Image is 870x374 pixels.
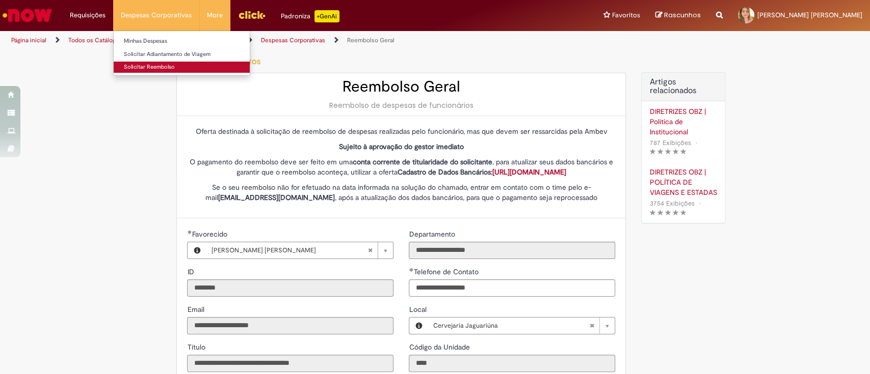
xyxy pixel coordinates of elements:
[649,167,717,197] a: DIRETRIZES OBZ | POLÍTICA DE VIAGENS E ESTADAS
[187,230,192,234] span: Obrigatório Preenchido
[70,10,106,20] span: Requisições
[11,36,46,44] a: Página inicial
[238,7,266,22] img: click_logo_yellow_360x200.png
[409,355,615,372] input: Código da Unidade
[187,342,207,352] label: Somente leitura - Título
[187,100,615,110] div: Reembolso de despesas de funcionários
[187,305,206,314] span: Somente leitura - Email
[206,242,393,258] a: [PERSON_NAME] [PERSON_NAME]Limpar campo Favorecido
[187,157,615,177] p: O pagamento do reembolso deve ser feito em uma , para atualizar seus dados bancários e garantir q...
[211,242,367,258] span: [PERSON_NAME] [PERSON_NAME]
[339,142,464,151] strong: Sujeito à aprovação do gestor imediato
[187,342,207,352] span: Somente leitura - Título
[428,318,615,334] a: Cervejaria JaguariúnaLimpar campo Local
[314,10,339,22] p: +GenAi
[187,126,615,136] p: Oferta destinada à solicitação de reembolso de despesas realizadas pelo funcionário, mas que deve...
[261,36,325,44] a: Despesas Corporativas
[584,318,599,334] abbr: Limpar campo Local
[409,229,457,239] span: Somente leitura - Departamento
[114,49,250,60] a: Solicitar Adiantamento de Viagem
[409,305,428,314] span: Local
[121,10,192,20] span: Despesas Corporativas
[187,182,615,203] p: Se o seu reembolso não for efetuado na data informada na solução do chamado, entrar em contato co...
[207,10,223,20] span: More
[649,78,717,96] h3: Artigos relacionados
[409,242,615,259] input: Departamento
[409,342,471,352] label: Somente leitura - Código da Unidade
[664,10,701,20] span: Rascunhos
[114,36,250,47] a: Minhas Despesas
[281,10,339,22] div: Padroniza
[649,106,717,137] a: DIRETRIZES OBZ | Política de Institucional
[409,342,471,352] span: Somente leitura - Código da Unidade
[409,229,457,239] label: Somente leitura - Departamento
[68,36,122,44] a: Todos os Catálogos
[492,167,566,177] a: [URL][DOMAIN_NAME]
[187,78,615,95] h2: Reembolso Geral
[655,11,701,20] a: Rascunhos
[362,242,378,258] abbr: Limpar campo Favorecido
[649,199,694,208] span: 3754 Exibições
[113,31,250,76] ul: Despesas Corporativas
[409,268,413,272] span: Obrigatório Preenchido
[192,229,229,239] span: Necessários - Favorecido
[1,5,54,25] img: ServiceNow
[757,11,862,19] span: [PERSON_NAME] [PERSON_NAME]
[187,304,206,314] label: Somente leitura - Email
[187,317,393,334] input: Email
[187,267,196,277] label: Somente leitura - ID
[188,242,206,258] button: Favorecido, Visualizar este registro Fernanda Amancio de Freitas
[433,318,589,334] span: Cervejaria Jaguariúna
[347,36,394,44] a: Reembolso Geral
[187,355,393,372] input: Título
[8,31,572,50] ul: Trilhas de página
[649,138,691,147] span: 787 Exibições
[187,279,393,297] input: ID
[696,196,702,210] span: •
[218,193,335,202] strong: [EMAIL_ADDRESS][DOMAIN_NAME]
[398,167,566,177] strong: Cadastro de Dados Bancários:
[413,267,480,276] span: Telefone de Contato
[693,136,699,150] span: •
[409,279,615,297] input: Telefone de Contato
[409,318,428,334] button: Local, Visualizar este registro Cervejaria Jaguariúna
[114,62,250,73] a: Solicitar Reembolso
[612,10,640,20] span: Favoritos
[353,157,492,166] strong: conta corrente de titularidade do solicitante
